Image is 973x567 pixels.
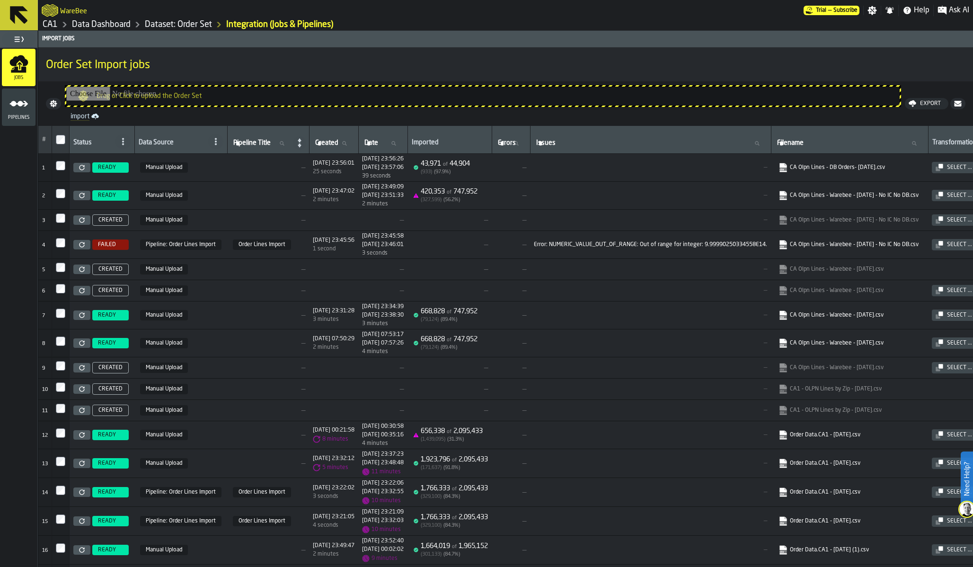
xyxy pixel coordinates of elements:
[864,6,881,15] label: button-toggle-Settings
[231,311,305,319] span: —
[42,166,45,171] span: 1
[362,192,404,199] span: 1759870293170
[777,309,922,322] span: CA Olpn Lines - Warebee - 10.2.2025.csv
[73,139,114,148] div: Status
[42,313,45,319] span: 7
[56,189,65,198] input: InputCheckbox-label-react-aria6764938111-:rgs:
[98,407,123,414] span: CREATED
[364,139,378,147] span: label
[56,382,65,392] label: InputCheckbox-label-react-aria6764938111-:rh4:
[362,250,404,257] div: Import duration (start to completion)
[778,406,919,415] a: link-to-null
[421,188,478,195] div: 420,353 747,952
[362,156,404,162] span: 1759870586807
[46,56,965,58] h2: Sub Title
[777,139,804,147] span: label
[421,308,478,315] div: 668,828 747,952
[313,246,354,252] div: Time between creation and start (import delay / Re-Import)
[363,137,404,150] input: label
[313,137,354,150] input: label
[362,216,404,224] span: —
[411,385,488,393] span: —
[233,239,291,250] span: Order Lines Import
[411,266,488,273] span: —
[534,192,767,199] span: —
[56,309,65,318] input: InputCheckbox-label-react-aria6764938111-:rh1:
[313,308,354,314] div: Updated: N/A Created: N/A
[362,201,404,207] div: Import duration (start to completion)
[362,303,404,310] div: Updated: N/A Created: N/A
[2,49,35,87] li: menu Jobs
[534,241,767,248] div: Error: NUMERIC_VALUE_OUT_OF_RANGE: Out of range for integer: 9.99990250334558E14.
[443,197,460,203] span: ( 56.2 %)
[56,486,65,495] label: InputCheckbox-label-react-aria6764938111-:rh8:
[778,191,919,200] a: link-to-https://s3.eu-west-1.amazonaws.com/import.app.warebee.com/6d56ec96-7c3b-4a59-9f7a-fa938a1...
[98,312,116,319] span: READY
[98,386,123,392] span: CREATED
[495,241,526,248] span: —
[412,139,488,148] div: Imported
[140,190,188,201] span: Manual Upload
[777,486,922,499] span: Order Data.CA1 - 09.25.25.csv
[231,339,305,347] span: —
[46,58,150,73] span: Order Set Import jobs
[313,336,354,342] span: 1759467029729
[534,287,767,294] span: —
[313,344,354,351] div: Time between creation and start (import delay / Re-Import)
[140,338,188,348] span: Manual Upload
[90,239,131,250] a: FAILED
[56,135,65,144] input: InputCheckbox-label-react-aria6764938111-:rgg:
[140,264,188,275] span: Manual Upload
[98,460,116,467] span: READY
[90,214,131,226] a: CREATED
[777,263,922,276] span: CA Olpn Lines - Warebee - 10.2.2025.csv
[90,383,131,395] a: CREATED
[777,189,922,202] span: CA Olpn Lines - Warebee - 10.2.2025 - No IC No DB.csv
[90,405,131,416] a: CREATED
[362,164,404,171] span: 1759870626702
[231,287,305,294] span: —
[56,161,65,170] input: InputCheckbox-label-react-aria6764938111-:rgr:
[362,287,404,294] span: —
[362,385,404,393] span: —
[804,6,859,15] a: link-to-/wh/i/76e2a128-1b54-4d66-80d4-05ae4c277723/pricing/
[362,312,404,319] span: 1759696710546
[56,457,65,466] input: InputCheckbox-label-react-aria6764938111-:rh7:
[816,7,826,14] span: Trial
[421,169,432,175] span: ( 933 )
[778,240,919,249] a: link-to-https://s3.eu-west-1.amazonaws.com/import.app.warebee.com/b73fdc7b-aa3d-43c0-ad2e-f17eb45...
[362,241,404,248] span: 1759869961686
[233,516,291,526] span: Order Lines Import
[534,312,767,319] span: —
[804,6,859,15] div: Menu Subscription
[362,164,404,171] div: Updated: N/A Created: N/A
[90,285,131,296] a: CREATED
[496,137,526,150] input: label
[231,266,305,273] span: —
[777,337,922,350] span: CA Olpn Lines - Warebee - 10.2.2025.csv
[447,337,451,343] span: of
[411,216,488,224] span: —
[56,337,65,346] label: InputCheckbox-label-react-aria6764938111-:rh2:
[140,162,188,173] span: Manual Upload
[362,312,404,319] div: Updated: N/A Created: N/A
[778,459,919,468] a: link-to-https://s3.eu-west-1.amazonaws.com/import.app.warebee.com/5071fdef-2c73-4da8-8fe8-5729734...
[140,285,188,296] span: Manual Upload
[90,458,131,469] a: READY
[421,197,442,203] span: ( 327,599 )
[362,340,404,346] div: Updated: N/A Created: N/A
[411,241,488,248] span: —
[56,263,65,272] input: InputCheckbox-label-react-aria6764938111-:rgv:
[777,514,922,528] span: Order Data.CA1 - 09.25.25.csv
[42,289,45,294] span: 6
[231,216,305,224] span: —
[411,364,488,372] span: —
[914,5,929,16] span: Help
[495,266,526,273] span: —
[778,265,919,274] a: link-to-null
[98,217,123,223] span: CREATED
[56,284,65,293] input: InputCheckbox-label-react-aria6764938111-:rh0:
[778,363,919,372] a: link-to-null
[777,428,922,442] span: Order Data.CA1 - 09.25.25.csv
